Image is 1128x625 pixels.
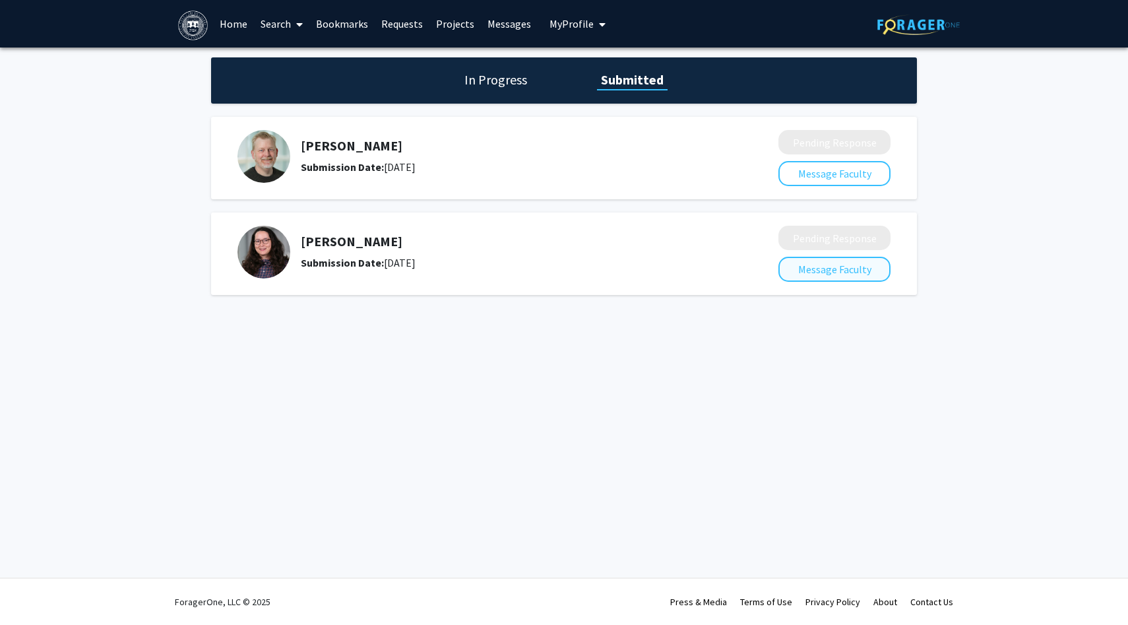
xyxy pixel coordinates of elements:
[10,566,56,615] iframe: Chat
[910,596,953,608] a: Contact Us
[549,17,594,30] span: My Profile
[778,167,891,180] a: Message Faculty
[877,15,960,35] img: ForagerOne Logo
[375,1,429,47] a: Requests
[805,596,860,608] a: Privacy Policy
[309,1,375,47] a: Bookmarks
[213,1,254,47] a: Home
[670,596,727,608] a: Press & Media
[873,596,897,608] a: About
[597,71,668,89] h1: Submitted
[301,255,708,271] div: [DATE]
[301,138,708,154] h5: [PERSON_NAME]
[481,1,538,47] a: Messages
[237,130,290,183] img: Profile Picture
[778,257,891,282] button: Message Faculty
[175,579,270,625] div: ForagerOne, LLC © 2025
[178,11,208,40] img: Brandeis University Logo
[301,234,708,249] h5: [PERSON_NAME]
[740,596,792,608] a: Terms of Use
[778,226,891,250] button: Pending Response
[778,130,891,154] button: Pending Response
[301,160,384,174] b: Submission Date:
[237,226,290,279] img: Profile Picture
[429,1,481,47] a: Projects
[778,263,891,276] a: Message Faculty
[254,1,309,47] a: Search
[301,256,384,269] b: Submission Date:
[460,71,531,89] h1: In Progress
[778,161,891,186] button: Message Faculty
[301,159,708,175] div: [DATE]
